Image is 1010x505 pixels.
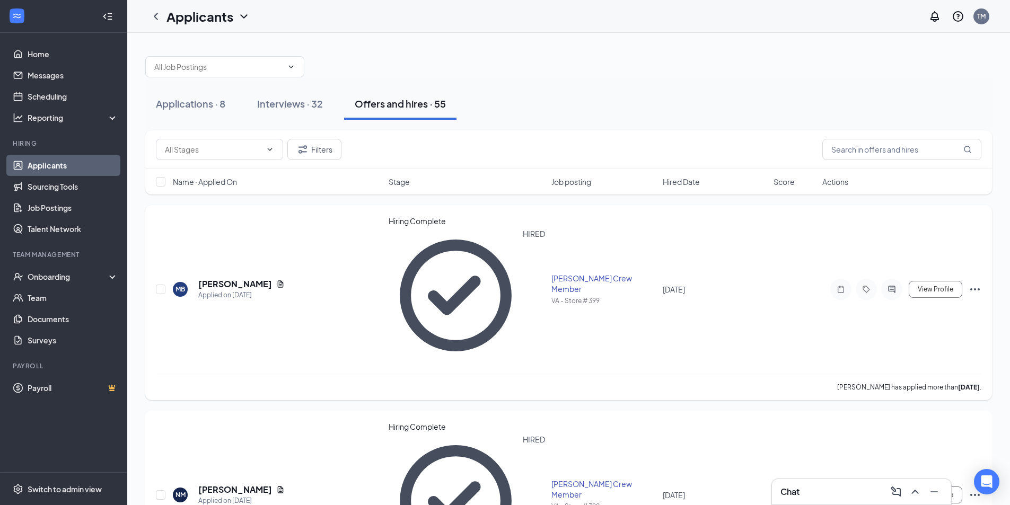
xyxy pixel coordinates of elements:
[926,483,943,500] button: Minimize
[28,330,118,351] a: Surveys
[287,139,341,160] button: Filter Filters
[928,10,941,23] svg: Notifications
[551,479,656,500] div: [PERSON_NAME] Crew Member
[28,43,118,65] a: Home
[13,361,116,370] div: Payroll
[890,485,902,498] svg: ComposeMessage
[28,65,118,86] a: Messages
[28,176,118,197] a: Sourcing Tools
[28,86,118,107] a: Scheduling
[150,10,162,23] svg: ChevronLeft
[837,383,981,392] p: [PERSON_NAME] has applied more than .
[885,285,898,294] svg: ActiveChat
[198,290,285,300] div: Applied on [DATE]
[551,176,591,187] span: Job posting
[28,218,118,240] a: Talent Network
[28,155,118,176] a: Applicants
[154,61,283,73] input: All Job Postings
[13,484,23,494] svg: Settings
[974,469,999,494] div: Open Intercom Messenger
[28,112,119,123] div: Reporting
[28,287,118,308] a: Team
[165,144,261,155] input: All Stages
[13,271,23,282] svg: UserCheck
[969,283,981,296] svg: Ellipses
[173,176,237,187] span: Name · Applied On
[860,285,873,294] svg: Tag
[276,485,285,494] svg: Document
[389,228,523,363] svg: CheckmarkCircle
[663,490,685,500] span: [DATE]
[952,10,964,23] svg: QuestionInfo
[12,11,22,21] svg: WorkstreamLogo
[28,197,118,218] a: Job Postings
[287,63,295,71] svg: ChevronDown
[835,285,847,294] svg: Note
[13,250,116,259] div: Team Management
[907,483,924,500] button: ChevronUp
[523,228,545,363] div: HIRED
[238,10,250,23] svg: ChevronDown
[969,489,981,501] svg: Ellipses
[198,484,272,495] h5: [PERSON_NAME]
[102,11,113,22] svg: Collapse
[28,271,109,282] div: Onboarding
[266,145,274,154] svg: ChevronDown
[958,383,980,391] b: [DATE]
[355,97,446,110] div: Offers and hires · 55
[928,485,941,498] svg: Minimize
[28,308,118,330] a: Documents
[909,281,962,298] button: View Profile
[13,139,116,148] div: Hiring
[28,377,118,398] a: PayrollCrown
[977,12,986,21] div: TM
[822,139,981,160] input: Search in offers and hires
[13,112,23,123] svg: Analysis
[909,485,921,498] svg: ChevronUp
[28,484,102,494] div: Switch to admin view
[156,97,225,110] div: Applications · 8
[888,483,904,500] button: ComposeMessage
[175,285,185,294] div: MB
[918,286,953,293] span: View Profile
[198,278,272,290] h5: [PERSON_NAME]
[663,176,700,187] span: Hired Date
[175,490,186,499] div: NM
[780,486,800,498] h3: Chat
[389,421,546,432] div: Hiring Complete
[551,296,656,305] div: VA - Store # 399
[963,145,972,154] svg: MagnifyingGlass
[166,7,233,25] h1: Applicants
[389,176,410,187] span: Stage
[257,97,323,110] div: Interviews · 32
[551,273,656,294] div: [PERSON_NAME] Crew Member
[774,176,795,187] span: Score
[663,285,685,294] span: [DATE]
[822,176,848,187] span: Actions
[276,280,285,288] svg: Document
[296,143,309,156] svg: Filter
[389,216,546,226] div: Hiring Complete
